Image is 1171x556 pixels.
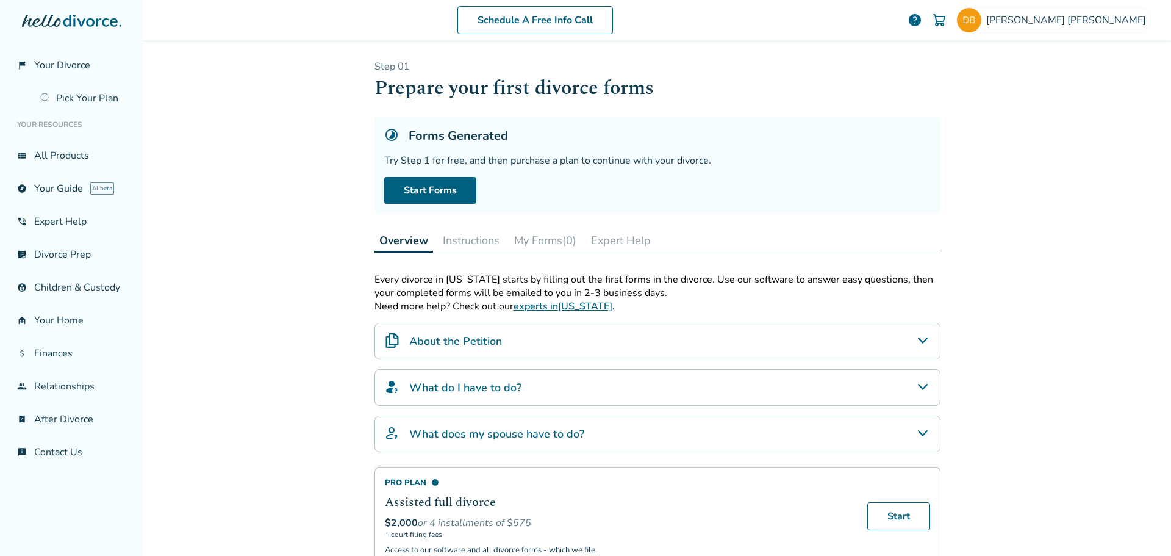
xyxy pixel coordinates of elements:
[409,128,508,144] h5: Forms Generated
[10,240,134,269] a: list_alt_checkDivorce Prep
[374,73,940,103] h1: Prepare your first divorce forms
[867,502,930,530] a: Start
[431,478,439,486] span: info
[384,177,476,204] a: Start Forms
[17,316,27,325] span: garage_home
[10,273,134,301] a: account_childChildren & Custody
[409,426,584,442] h4: What does my spouse have to do?
[932,13,947,27] img: Cart
[17,151,27,161] span: view_list
[10,339,134,367] a: attach_moneyFinances
[385,544,853,555] p: Access to our software and all divorce forms - which we file.
[385,426,399,441] img: What does my spouse have to do?
[385,493,853,511] h2: Assisted full divorce
[374,60,940,73] p: Step 0 1
[957,8,981,32] img: dboucher08@hotmail.com
[385,516,853,530] div: or 4 installments of $575
[409,380,521,395] h4: What do I have to do?
[17,250,27,259] span: list_alt_check
[385,530,853,540] span: + court filing fees
[1110,497,1171,556] iframe: Chat Widget
[385,380,399,394] img: What do I have to do?
[374,273,940,300] div: Every divorce in [US_STATE] starts by filling out the first forms in the divorce. Use our softwar...
[384,154,931,167] div: Try Step 1 for free, and then purchase a plan to continue with your divorce.
[457,6,613,34] a: Schedule A Free Info Call
[986,13,1151,27] span: [PERSON_NAME] [PERSON_NAME]
[374,416,940,452] div: What does my spouse have to do?
[34,59,90,72] span: Your Divorce
[514,300,612,313] a: experts in[US_STATE]
[17,348,27,358] span: attach_money
[385,516,418,530] span: $2,000
[17,60,27,70] span: flag_2
[10,306,134,334] a: garage_homeYour Home
[509,228,581,253] button: My Forms(0)
[374,323,940,359] div: About the Petition
[10,372,134,400] a: groupRelationships
[17,184,27,193] span: explore
[33,84,134,112] a: Pick Your Plan
[17,447,27,457] span: chat_info
[10,175,134,203] a: exploreYour GuideAI beta
[374,228,433,253] button: Overview
[90,182,114,195] span: AI beta
[10,142,134,170] a: view_listAll Products
[10,112,134,137] li: Your Resources
[17,414,27,424] span: bookmark_check
[385,477,853,488] div: Pro Plan
[374,369,940,406] div: What do I have to do?
[10,405,134,433] a: bookmark_checkAfter Divorce
[586,228,656,253] button: Expert Help
[17,217,27,226] span: phone_in_talk
[374,300,940,313] p: Need more help? Check out our .
[438,228,504,253] button: Instructions
[385,333,399,348] img: About the Petition
[17,381,27,391] span: group
[10,208,134,236] a: phone_in_talkExpert Help
[908,13,922,27] a: help
[17,283,27,292] span: account_child
[10,51,134,79] a: flag_2Your Divorce
[10,438,134,466] a: chat_infoContact Us
[409,333,502,349] h4: About the Petition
